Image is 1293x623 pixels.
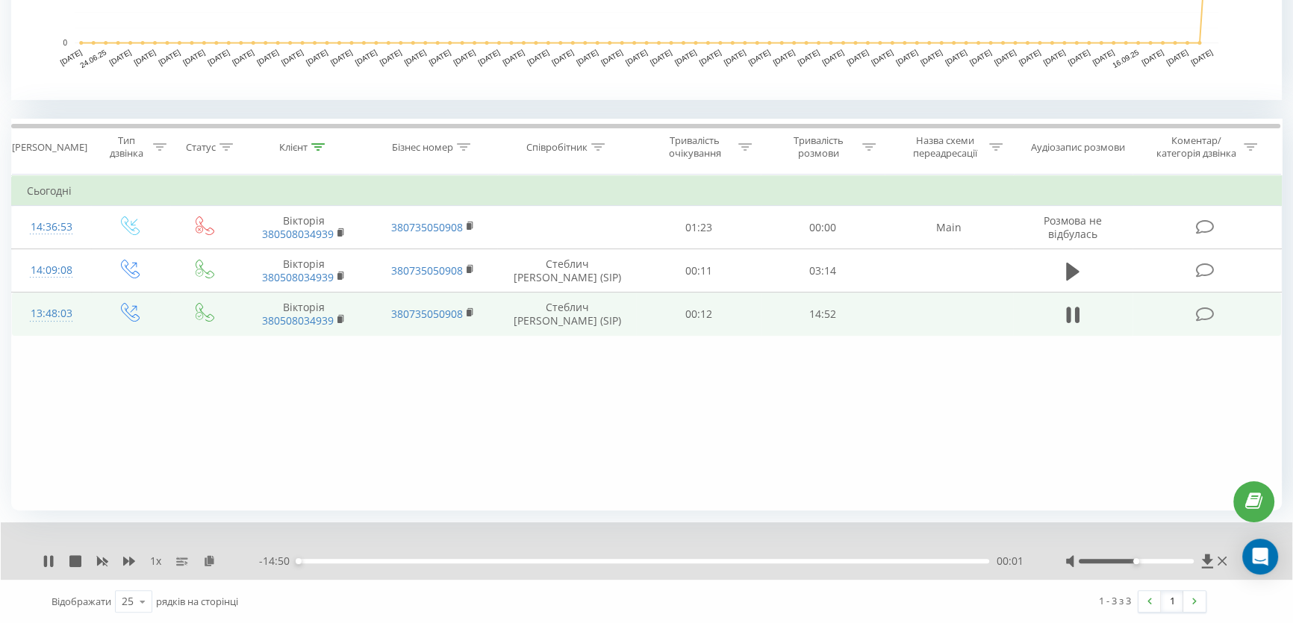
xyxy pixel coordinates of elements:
[497,249,636,292] td: Стеблич [PERSON_NAME] (SIP)
[649,48,673,66] text: [DATE]
[1242,539,1278,575] div: Open Intercom Messenger
[378,48,403,66] text: [DATE]
[779,134,859,160] div: Тривалість розмови
[105,134,149,160] div: Тип дзвінка
[1067,48,1091,66] text: [DATE]
[259,554,297,569] span: - 14:50
[78,48,108,69] text: 24.06.25
[845,48,870,66] text: [DATE]
[1153,134,1240,160] div: Коментар/категорія дзвінка
[240,206,369,249] td: Вікторія
[132,48,157,66] text: [DATE]
[12,176,1282,206] td: Сьогодні
[526,141,588,154] div: Співробітник
[240,292,369,336] td: Вікторія
[747,48,772,66] text: [DATE]
[391,307,463,321] a: 380735050908
[723,48,747,66] text: [DATE]
[329,48,354,66] text: [DATE]
[391,263,463,278] a: 380735050908
[1099,593,1131,608] div: 1 - 3 з 3
[636,292,760,336] td: 00:12
[262,227,334,241] a: 380508034939
[526,48,550,66] text: [DATE]
[150,554,161,569] span: 1 x
[624,48,649,66] text: [DATE]
[1031,141,1125,154] div: Аудіозапис розмови
[262,270,334,284] a: 380508034939
[761,292,885,336] td: 14:52
[63,39,67,47] text: 0
[1018,48,1042,66] text: [DATE]
[392,141,453,154] div: Бізнес номер
[497,292,636,336] td: Стеблич [PERSON_NAME] (SIP)
[906,134,985,160] div: Назва схеми переадресації
[354,48,378,66] text: [DATE]
[108,48,133,66] text: [DATE]
[157,48,181,66] text: [DATE]
[673,48,698,66] text: [DATE]
[1044,213,1102,241] span: Розмова не відбулась
[280,48,305,66] text: [DATE]
[476,48,501,66] text: [DATE]
[428,48,452,66] text: [DATE]
[59,48,84,66] text: [DATE]
[1165,48,1189,66] text: [DATE]
[296,558,302,564] div: Accessibility label
[636,206,760,249] td: 01:23
[262,313,334,328] a: 380508034939
[1140,48,1165,66] text: [DATE]
[403,48,428,66] text: [DATE]
[1091,48,1116,66] text: [DATE]
[870,48,894,66] text: [DATE]
[452,48,477,66] text: [DATE]
[698,48,723,66] text: [DATE]
[52,595,111,608] span: Відображати
[761,249,885,292] td: 03:14
[231,48,255,66] text: [DATE]
[27,299,76,328] div: 13:48:03
[240,249,369,292] td: Вікторія
[655,134,735,160] div: Тривалість очікування
[993,48,1018,66] text: [DATE]
[122,594,134,609] div: 25
[885,206,1014,249] td: Main
[181,48,206,66] text: [DATE]
[27,256,76,285] div: 14:09:08
[27,213,76,242] div: 14:36:53
[206,48,231,66] text: [DATE]
[575,48,599,66] text: [DATE]
[1133,558,1139,564] div: Accessibility label
[761,206,885,249] td: 00:00
[156,595,238,608] span: рядків на сторінці
[1161,591,1183,612] a: 1
[12,141,87,154] div: [PERSON_NAME]
[501,48,526,66] text: [DATE]
[279,141,308,154] div: Клієнт
[391,220,463,234] a: 380735050908
[919,48,944,66] text: [DATE]
[820,48,845,66] text: [DATE]
[997,554,1024,569] span: 00:01
[186,141,216,154] div: Статус
[550,48,575,66] text: [DATE]
[1042,48,1067,66] text: [DATE]
[636,249,760,292] td: 00:11
[1189,48,1214,66] text: [DATE]
[1111,48,1141,69] text: 16.09.25
[255,48,280,66] text: [DATE]
[772,48,797,66] text: [DATE]
[944,48,968,66] text: [DATE]
[894,48,919,66] text: [DATE]
[796,48,820,66] text: [DATE]
[599,48,624,66] text: [DATE]
[305,48,329,66] text: [DATE]
[968,48,993,66] text: [DATE]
